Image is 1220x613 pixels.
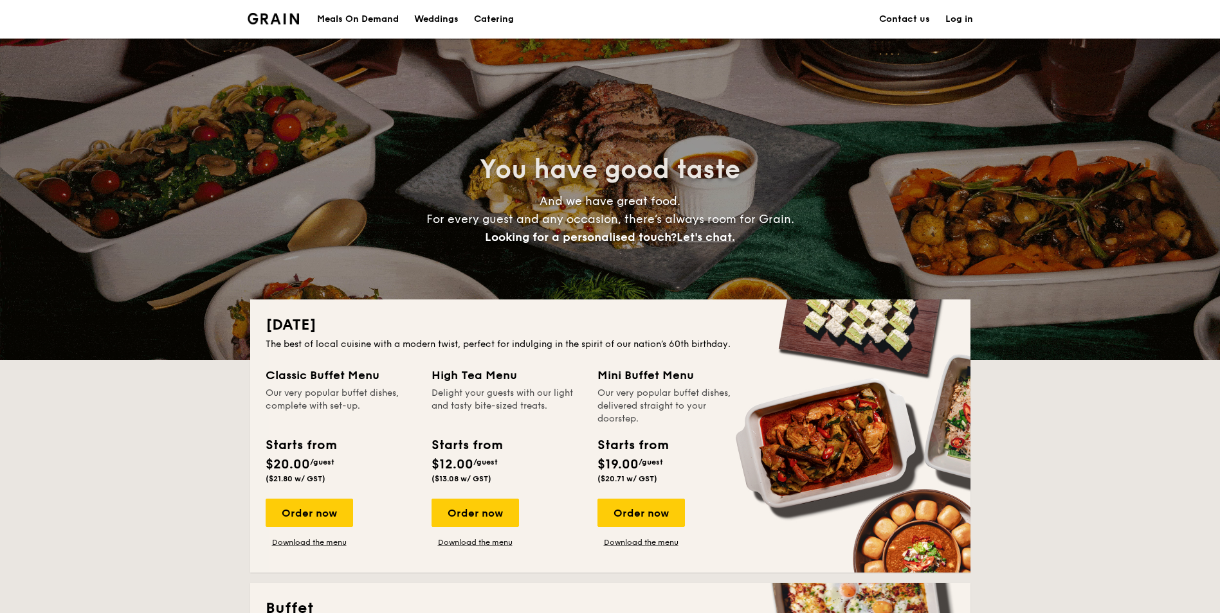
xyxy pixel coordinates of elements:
div: The best of local cuisine with a modern twist, perfect for indulging in the spirit of our nation’... [266,338,955,351]
span: Let's chat. [677,230,735,244]
span: And we have great food. For every guest and any occasion, there’s always room for Grain. [426,194,794,244]
img: Grain [248,13,300,24]
a: Download the menu [432,537,519,547]
div: Our very popular buffet dishes, complete with set-up. [266,387,416,425]
span: /guest [473,458,498,466]
span: Looking for a personalised touch? [485,230,677,244]
div: Our very popular buffet dishes, delivered straight to your doorstep. [597,387,748,425]
div: Order now [597,499,685,527]
span: /guest [310,458,334,466]
span: You have good taste [480,154,740,185]
span: /guest [639,458,663,466]
a: Download the menu [597,537,685,547]
div: Classic Buffet Menu [266,366,416,384]
h2: [DATE] [266,315,955,335]
span: $19.00 [597,457,639,472]
div: Starts from [597,436,668,455]
a: Logotype [248,13,300,24]
span: ($20.71 w/ GST) [597,474,657,483]
div: Delight your guests with our light and tasty bite-sized treats. [432,387,582,425]
div: Order now [432,499,519,527]
span: $12.00 [432,457,473,472]
span: ($21.80 w/ GST) [266,474,325,483]
div: Mini Buffet Menu [597,366,748,384]
span: ($13.08 w/ GST) [432,474,491,483]
a: Download the menu [266,537,353,547]
div: Starts from [432,436,502,455]
span: $20.00 [266,457,310,472]
div: Starts from [266,436,336,455]
div: High Tea Menu [432,366,582,384]
div: Order now [266,499,353,527]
